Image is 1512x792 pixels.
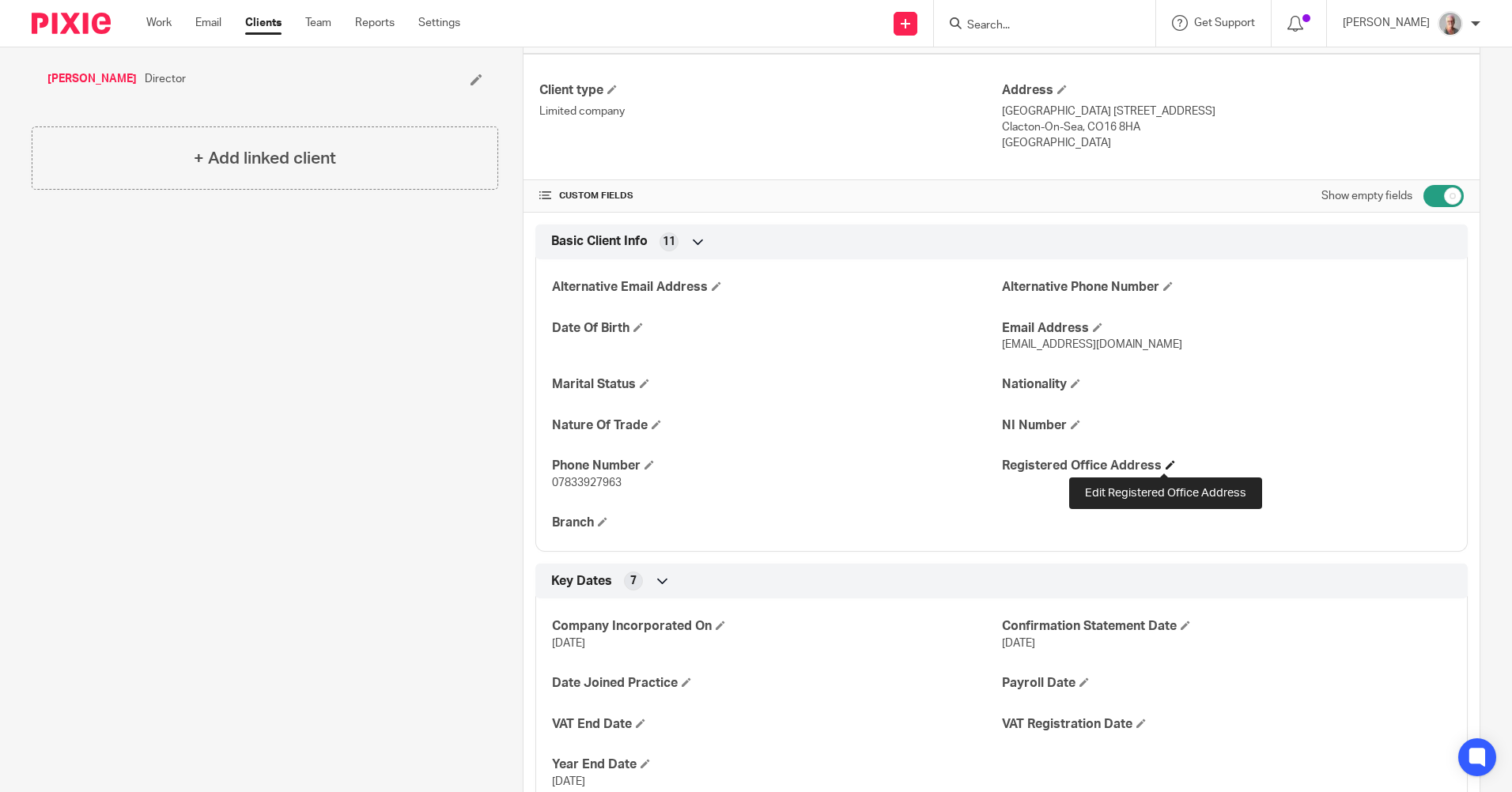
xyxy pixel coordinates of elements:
[966,19,1108,33] input: Search
[630,573,637,589] span: 7
[552,716,1001,733] h4: VAT End Date
[1002,458,1451,474] h4: Registered Office Address
[539,82,1001,99] h4: Client type
[552,638,585,649] span: [DATE]
[1002,279,1451,296] h4: Alternative Phone Number
[552,279,1001,296] h4: Alternative Email Address
[551,573,612,590] span: Key Dates
[1002,82,1464,99] h4: Address
[145,71,186,87] span: Director
[1002,119,1464,135] p: Clacton-On-Sea, CO16 8HA
[32,13,111,34] img: Pixie
[1002,135,1464,151] p: [GEOGRAPHIC_DATA]
[1002,638,1035,649] span: [DATE]
[552,417,1001,434] h4: Nature Of Trade
[1002,618,1451,635] h4: Confirmation Statement Date
[552,320,1001,337] h4: Date Of Birth
[1438,11,1463,36] img: KR%20update.jpg
[355,15,395,31] a: Reports
[539,190,1001,202] h4: CUSTOM FIELDS
[1002,417,1451,434] h4: NI Number
[195,15,221,31] a: Email
[418,15,460,31] a: Settings
[305,15,331,31] a: Team
[552,756,1001,773] h4: Year End Date
[146,15,172,31] a: Work
[539,104,1001,119] p: Limited company
[1002,339,1182,350] span: [EMAIL_ADDRESS][DOMAIN_NAME]
[245,15,282,31] a: Clients
[1002,675,1451,692] h4: Payroll Date
[1002,376,1451,393] h4: Nationality
[552,675,1001,692] h4: Date Joined Practice
[1321,188,1412,204] label: Show empty fields
[552,618,1001,635] h4: Company Incorporated On
[1343,15,1430,31] p: [PERSON_NAME]
[1002,104,1464,119] p: [GEOGRAPHIC_DATA] [STREET_ADDRESS]
[663,234,675,250] span: 11
[47,71,137,87] a: [PERSON_NAME]
[1002,320,1451,337] h4: Email Address
[552,458,1001,474] h4: Phone Number
[194,146,336,171] h4: + Add linked client
[1002,716,1451,733] h4: VAT Registration Date
[552,776,585,787] span: [DATE]
[1194,17,1255,28] span: Get Support
[552,376,1001,393] h4: Marital Status
[552,515,1001,531] h4: Branch
[551,233,648,250] span: Basic Client Info
[552,477,622,488] span: 07833927963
